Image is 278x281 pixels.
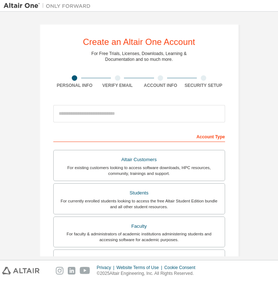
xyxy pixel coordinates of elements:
[53,130,225,142] div: Account Type
[139,83,182,88] div: Account Info
[96,83,139,88] div: Verify Email
[58,165,220,176] div: For existing customers looking to access software downloads, HPC resources, community, trainings ...
[116,265,164,270] div: Website Terms of Use
[83,38,195,46] div: Create an Altair One Account
[97,270,200,277] p: © 2025 Altair Engineering, Inc. All Rights Reserved.
[58,254,220,264] div: Everyone else
[4,2,94,9] img: Altair One
[182,83,225,88] div: Security Setup
[97,265,116,270] div: Privacy
[80,267,90,274] img: youtube.svg
[53,83,96,88] div: Personal Info
[2,267,40,274] img: altair_logo.svg
[91,51,187,62] div: For Free Trials, Licenses, Downloads, Learning & Documentation and so much more.
[58,198,220,210] div: For currently enrolled students looking to access the free Altair Student Edition bundle and all ...
[68,267,75,274] img: linkedin.svg
[58,188,220,198] div: Students
[164,265,199,270] div: Cookie Consent
[56,267,63,274] img: instagram.svg
[58,155,220,165] div: Altair Customers
[58,221,220,231] div: Faculty
[58,231,220,243] div: For faculty & administrators of academic institutions administering students and accessing softwa...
